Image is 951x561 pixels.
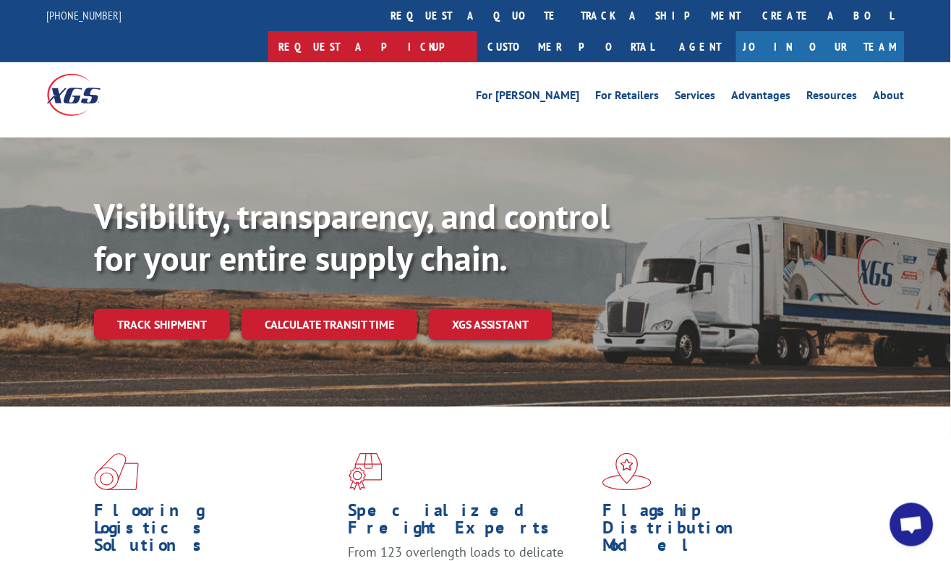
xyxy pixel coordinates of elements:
a: Agent [665,31,736,62]
a: XGS ASSISTANT [429,309,553,340]
b: Visibility, transparency, and control for your entire supply chain. [94,193,610,280]
img: xgs-icon-flagship-distribution-model-red [602,453,652,491]
a: Services [675,90,716,106]
a: For [PERSON_NAME] [477,90,580,106]
div: Open chat [890,503,934,547]
a: Calculate transit time [242,309,417,340]
img: xgs-icon-focused-on-flooring-red [349,453,383,491]
h1: Specialized Freight Experts [349,502,592,544]
a: Advantages [732,90,791,106]
a: About [874,90,905,106]
a: Customer Portal [477,31,665,62]
img: xgs-icon-total-supply-chain-intelligence-red [94,453,139,491]
a: Resources [807,90,858,106]
a: Join Our Team [736,31,905,62]
a: Request a pickup [268,31,477,62]
a: Track shipment [94,309,230,339]
a: [PHONE_NUMBER] [47,8,122,22]
a: For Retailers [596,90,660,106]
